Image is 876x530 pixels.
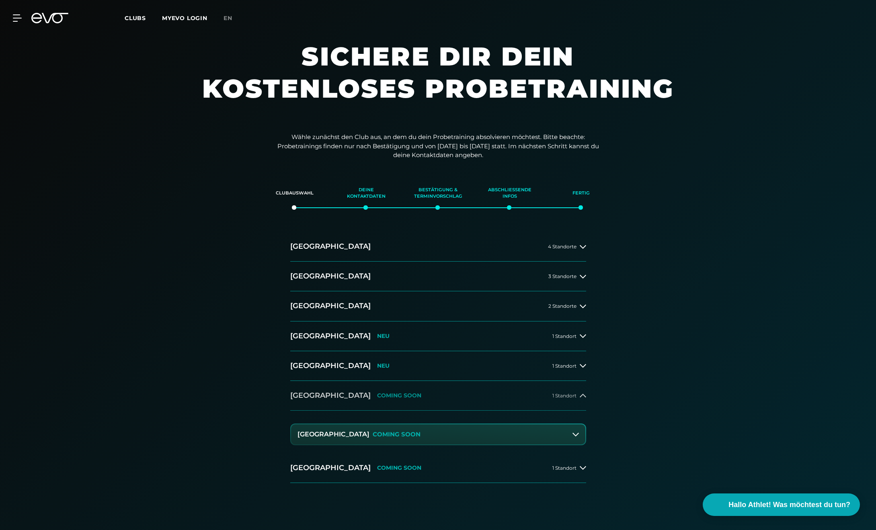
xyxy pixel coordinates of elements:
span: 1 Standort [552,334,576,339]
h2: [GEOGRAPHIC_DATA] [290,331,371,341]
span: en [224,14,232,22]
span: 1 Standort [552,393,576,398]
button: [GEOGRAPHIC_DATA]COMING SOON1 Standort [290,453,586,483]
button: [GEOGRAPHIC_DATA]NEU1 Standort [290,351,586,381]
p: COMING SOON [373,431,421,438]
p: NEU [377,362,390,369]
span: 3 Standorte [548,274,576,279]
a: Clubs [125,14,162,22]
span: 2 Standorte [548,303,576,309]
span: 1 Standort [552,465,576,471]
a: en [224,14,242,23]
h1: Sichere dir dein kostenloses Probetraining [197,40,679,121]
span: Clubs [125,14,146,22]
button: [GEOGRAPHIC_DATA]2 Standorte [290,291,586,321]
div: Abschließende Infos [484,182,535,204]
span: 4 Standorte [548,244,576,249]
h2: [GEOGRAPHIC_DATA] [290,241,371,252]
div: Bestätigung & Terminvorschlag [412,182,464,204]
h2: [GEOGRAPHIC_DATA] [290,271,371,281]
div: Clubauswahl [269,182,320,204]
h3: [GEOGRAPHIC_DATA] [297,431,369,438]
h2: [GEOGRAPHIC_DATA] [290,301,371,311]
a: MYEVO LOGIN [162,14,207,22]
button: [GEOGRAPHIC_DATA]COMING SOON1 Standort [290,381,586,411]
p: COMING SOON [377,465,421,471]
button: [GEOGRAPHIC_DATA]COMING SOON [291,424,585,444]
button: Hallo Athlet! Was möchtest du tun? [703,493,860,516]
p: Wähle zunächst den Club aus, an dem du dein Probetraining absolvieren möchtest. Bitte beachte: Pr... [277,133,599,160]
h2: [GEOGRAPHIC_DATA] [290,361,371,371]
p: COMING SOON [377,392,421,399]
h2: [GEOGRAPHIC_DATA] [290,463,371,473]
button: [GEOGRAPHIC_DATA]4 Standorte [290,232,586,262]
button: [GEOGRAPHIC_DATA]NEU1 Standort [290,321,586,351]
button: [GEOGRAPHIC_DATA]3 Standorte [290,262,586,291]
span: 1 Standort [552,363,576,368]
p: NEU [377,333,390,340]
h2: [GEOGRAPHIC_DATA] [290,391,371,401]
div: Deine Kontaktdaten [341,182,392,204]
div: Fertig [556,182,607,204]
span: Hallo Athlet! Was möchtest du tun? [728,499,850,510]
